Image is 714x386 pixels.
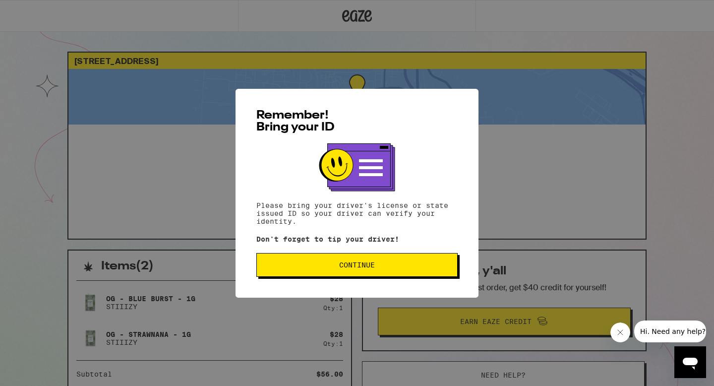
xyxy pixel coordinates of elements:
[256,110,335,133] span: Remember! Bring your ID
[634,321,706,342] iframe: Message from company
[256,201,458,225] p: Please bring your driver's license or state issued ID so your driver can verify your identity.
[674,346,706,378] iframe: Button to launch messaging window
[256,235,458,243] p: Don't forget to tip your driver!
[610,322,630,342] iframe: Close message
[256,253,458,277] button: Continue
[339,261,375,268] span: Continue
